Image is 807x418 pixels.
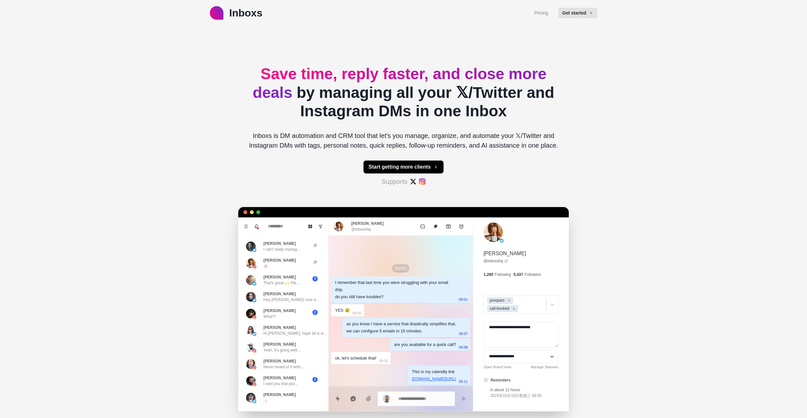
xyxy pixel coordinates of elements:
[252,298,256,302] img: picture
[525,272,541,277] p: Followers
[382,177,407,186] p: Supports
[506,297,513,304] div: Remove prospect
[246,326,256,335] img: picture
[252,332,256,336] img: picture
[252,282,256,286] img: picture
[246,342,256,352] img: picture
[263,381,298,387] p: I sent you that pict...
[263,330,326,336] p: Hi [PERSON_NAME], hope all is w...
[490,393,542,399] p: 2025年10月15日星期三 09:00
[484,272,493,277] p: 1,290
[484,223,503,242] img: picture
[392,264,410,273] p: [DATE]
[312,310,318,315] span: 2
[416,220,429,233] button: Mark as unread
[410,178,416,185] img: #
[263,291,296,297] p: [PERSON_NAME]
[229,5,262,21] p: Inboxs
[246,292,256,302] img: picture
[246,275,256,285] img: picture
[246,376,256,386] img: picture
[263,347,301,353] p: Yeah, it's going well...
[455,220,468,233] button: Add reminder
[419,178,425,185] img: #
[243,131,564,150] p: Inboxs is DM automation and CRM tool that let's you manage, organize, and automate your 𝕏/Twitter...
[263,308,296,314] p: [PERSON_NAME]
[500,239,504,243] img: picture
[210,6,223,20] img: logo
[246,393,256,402] img: picture
[362,392,375,405] button: Add media
[363,161,444,173] button: Start getting more clients
[251,221,261,232] button: Notifications
[429,220,442,233] button: Unpin
[335,355,376,362] div: ok, let's schedule that!
[252,366,256,370] img: picture
[484,250,526,257] p: [PERSON_NAME]
[243,65,564,120] h2: by managing all your 𝕏/Twitter and Instagram DMs in one Inbox
[252,349,256,353] img: picture
[383,395,391,402] img: picture
[488,297,506,304] div: prospect
[263,314,276,319] p: What?!
[263,280,300,286] p: That's great 🙌 Ple...
[490,387,542,393] p: in about 12 hours
[263,263,268,269] p: 🎉
[484,364,511,370] a: Open Board View
[459,296,468,303] p: 09:01
[379,357,388,364] p: 09:10
[263,341,296,347] p: [PERSON_NAME]
[351,221,384,226] p: [PERSON_NAME]
[252,265,256,269] img: picture
[246,309,256,319] img: picture
[252,382,256,386] img: picture
[263,241,296,246] p: [PERSON_NAME]
[241,221,251,232] button: Menu
[514,272,523,277] p: 5,437
[491,377,511,383] p: Reminders
[412,375,456,382] p: [DOMAIN_NAME][URL]
[459,330,468,337] p: 09:07
[347,392,360,405] button: Reply with AI
[263,392,296,398] p: [PERSON_NAME]
[412,368,456,382] div: This is my calendly link
[246,359,256,369] img: picture
[558,8,597,18] button: Get started
[263,274,296,280] p: [PERSON_NAME]
[263,398,267,403] p: ;-)
[252,315,256,319] img: picture
[495,272,511,277] p: Following
[312,377,318,382] span: 2
[210,5,262,21] a: logoInboxs
[263,375,296,381] p: [PERSON_NAME]
[352,309,362,317] p: 09:05
[246,242,256,251] img: picture
[312,276,318,281] span: 3
[459,378,468,385] p: 09:11
[263,325,296,330] p: [PERSON_NAME]
[346,320,456,335] div: as you know I have a service that drastically simplifies that. we can configure 5 emails in 15 mi...
[351,226,371,232] p: @inboxshq
[394,341,456,348] div: are you available for a quick call?
[442,220,455,233] button: Archive
[263,358,296,364] p: [PERSON_NAME]
[457,392,470,405] button: Send message
[315,221,326,232] button: Show unread conversations
[263,364,304,370] p: Never heard of it befo...
[510,305,517,312] div: Remove call-booked
[331,392,344,405] button: Quick replies
[252,399,256,403] img: picture
[335,307,350,314] div: YES 😢
[531,364,558,370] a: Manage Statuses
[263,297,319,303] p: Hey [PERSON_NAME]! how a...
[253,65,547,101] span: Save time, reply faster, and close more deals
[252,248,256,252] img: picture
[484,258,508,264] a: @inboxshq
[263,246,300,252] p: I can't really manag...
[459,344,468,351] p: 09:08
[534,10,548,16] a: Pricing
[334,222,343,231] img: picture
[263,257,296,263] p: [PERSON_NAME]
[488,305,510,312] div: call-booked
[335,279,456,300] div: I remember that last time you were struggling with your email drip. do you still have troubles?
